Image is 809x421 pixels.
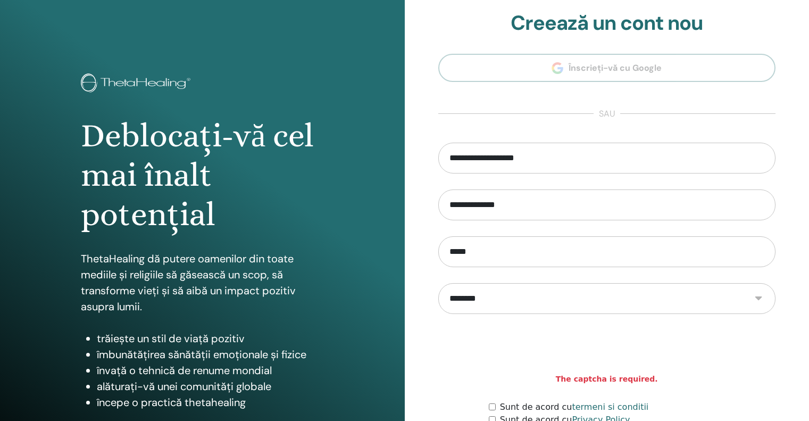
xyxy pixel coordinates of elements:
[97,346,324,362] li: îmbunătățirea sănătății emoționale și fizice
[526,330,688,372] iframe: reCAPTCHA
[572,402,648,412] a: termeni si conditii
[97,331,324,346] li: trăiește un stil de viață pozitiv
[81,116,324,235] h1: Deblocați-vă cel mai înalt potențial
[81,251,324,315] p: ThetaHealing dă putere oamenilor din toate mediile și religiile să găsească un scop, să transform...
[500,401,649,414] label: Sunt de acord cu
[97,394,324,410] li: începe o practică thetahealing
[97,362,324,378] li: învață o tehnică de renume mondial
[594,108,620,120] span: sau
[97,378,324,394] li: alăturați-vă unei comunități globale
[556,374,658,385] strong: The captcha is required.
[438,11,776,36] h2: Creează un cont nou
